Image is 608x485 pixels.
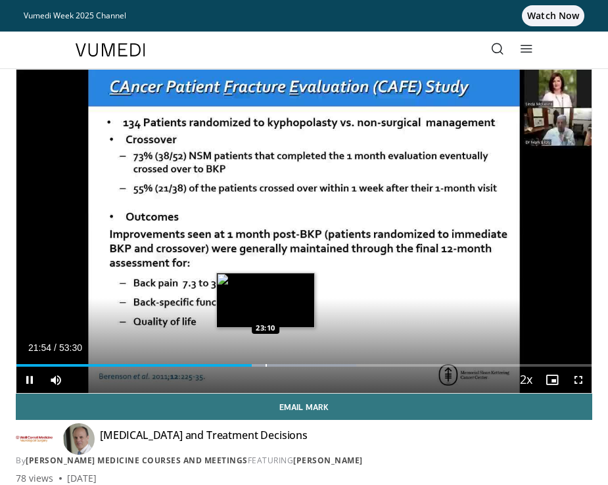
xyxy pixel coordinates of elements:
[16,428,53,450] img: Weill Cornell Medicine Courses and Meetings
[16,70,592,393] video-js: Video Player
[565,367,592,393] button: Fullscreen
[16,455,592,467] div: By FEATURING
[293,455,363,466] a: [PERSON_NAME]
[67,472,97,485] div: [DATE]
[16,472,54,485] span: 78 views
[26,455,248,466] a: [PERSON_NAME] Medicine Courses and Meetings
[59,342,82,353] span: 53:30
[16,364,592,367] div: Progress Bar
[539,367,565,393] button: Enable picture-in-picture mode
[43,367,69,393] button: Mute
[76,43,145,57] img: VuMedi Logo
[100,428,308,450] h4: [MEDICAL_DATA] and Treatment Decisions
[522,5,584,26] span: Watch Now
[54,342,57,353] span: /
[16,394,592,420] a: Email Mark
[63,423,95,455] img: Avatar
[513,367,539,393] button: Playback Rate
[216,273,315,328] img: image.jpeg
[24,5,584,26] a: Vumedi Week 2025 ChannelWatch Now
[16,367,43,393] button: Pause
[28,342,51,353] span: 21:54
